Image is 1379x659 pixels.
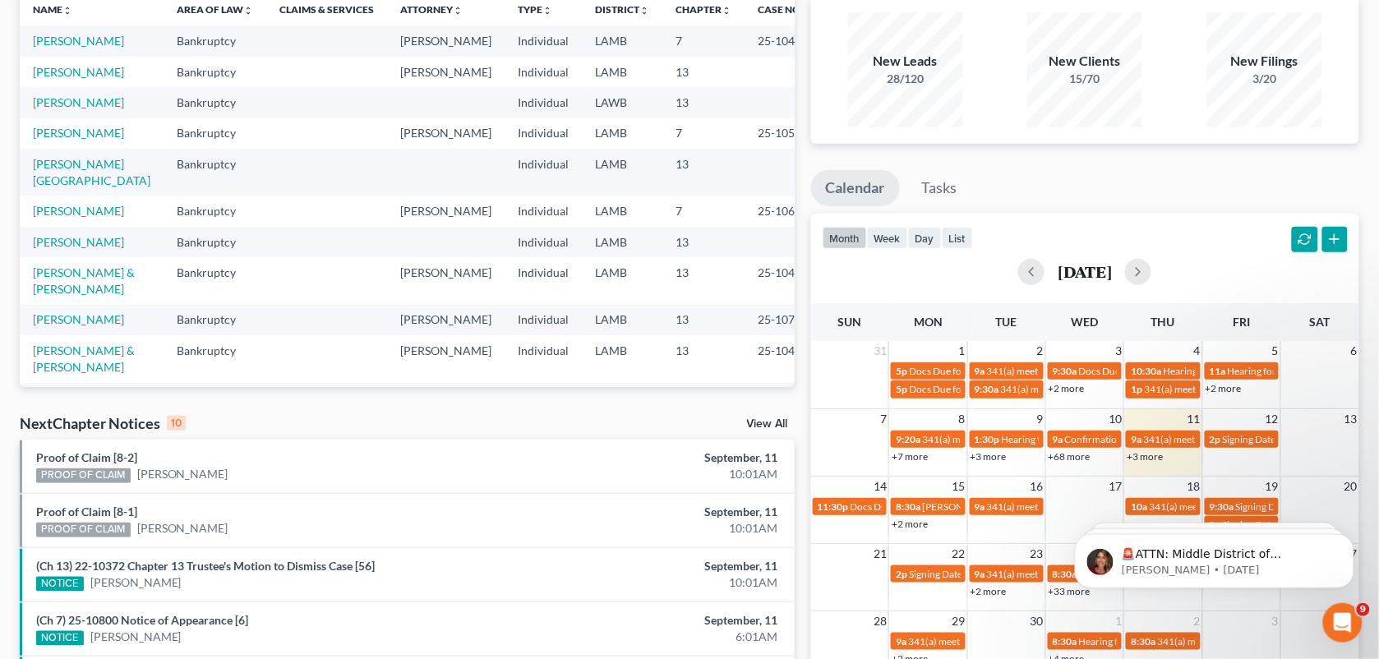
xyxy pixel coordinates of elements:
span: 341(a) meeting for [PERSON_NAME] [922,433,1081,445]
td: 25-10450 [745,257,823,304]
a: +2 more [1049,382,1085,394]
td: Individual [505,25,582,56]
span: 9a [975,500,985,513]
a: [PERSON_NAME] [33,95,124,109]
td: Bankruptcy [164,25,266,56]
td: Individual [505,118,582,149]
td: Individual [505,335,582,382]
a: [PERSON_NAME] [33,235,124,249]
span: 8:30a [896,500,920,513]
a: +2 more [1206,382,1242,394]
span: 1:30p [975,433,1000,445]
td: Bankruptcy [164,257,266,304]
div: New Filings [1207,52,1322,71]
span: 341(a) meeting for [PERSON_NAME] [987,568,1146,580]
a: Case Nounfold_more [758,3,810,16]
td: LAMB [582,335,662,382]
a: +33 more [1049,585,1091,597]
div: 28/120 [848,71,963,87]
td: Individual [505,57,582,87]
span: 9a [975,365,985,377]
a: Area of Lawunfold_more [177,3,253,16]
td: Bankruptcy [164,87,266,118]
div: 10:01AM [542,466,777,482]
span: 5p [896,365,907,377]
td: LAMB [582,305,662,335]
td: Individual [505,305,582,335]
span: 11:30p [818,500,849,513]
span: 1 [1114,611,1123,631]
span: 15 [951,477,967,496]
span: Docs Due for [PERSON_NAME] [909,383,1045,395]
a: (Ch 13) 22-10372 Chapter 13 Trustee's Motion to Dismiss Case [56] [36,559,375,573]
td: Bankruptcy [164,335,266,382]
a: Typeunfold_more [518,3,552,16]
td: Bankruptcy [164,149,266,196]
span: 341(a) meeting for [PERSON_NAME] [908,635,1067,647]
a: [PERSON_NAME] [33,126,124,140]
a: [PERSON_NAME] & [PERSON_NAME] [33,343,135,374]
span: 2p [1210,433,1221,445]
span: 29 [951,611,967,631]
a: [PERSON_NAME] [33,312,124,326]
a: Attorneyunfold_more [400,3,463,16]
span: 10:30a [1131,365,1161,377]
span: Sun [838,315,862,329]
h2: [DATE] [1058,263,1112,280]
span: 16 [1029,477,1045,496]
span: 1p [1131,383,1142,395]
td: LAMB [582,227,662,257]
a: [PERSON_NAME] [33,34,124,48]
a: [PERSON_NAME] [33,204,124,218]
td: 7 [662,118,745,149]
td: LAMB [582,149,662,196]
span: 2 [1035,341,1045,361]
span: 9a [975,568,985,580]
span: 9 [1357,603,1370,616]
div: PROOF OF CLAIM [36,468,131,483]
span: 341(a) meeting for [PERSON_NAME] [1001,383,1160,395]
span: Docs Due for [PERSON_NAME] [851,500,986,513]
td: 13 [662,305,745,335]
span: 9a [896,635,906,647]
button: day [908,227,942,249]
a: Tasks [907,170,972,206]
span: 4 [1192,341,1202,361]
span: 7 [879,409,888,429]
a: Chapterunfold_more [676,3,731,16]
span: Mon [914,315,943,329]
span: Tue [996,315,1017,329]
span: [PERSON_NAME] [922,500,999,513]
i: unfold_more [243,6,253,16]
a: Districtunfold_more [595,3,649,16]
td: [PERSON_NAME] [387,383,505,413]
div: September, 11 [542,558,777,574]
div: 10 [167,416,186,431]
a: [PERSON_NAME] [90,629,182,645]
div: NOTICE [36,631,84,646]
span: 3 [1114,341,1123,361]
div: NextChapter Notices [20,413,186,433]
button: month [823,227,867,249]
span: 14 [872,477,888,496]
td: [PERSON_NAME] [387,305,505,335]
div: September, 11 [542,449,777,466]
td: 7 [662,196,745,226]
td: LAWB [582,87,662,118]
td: Individual [505,87,582,118]
span: 20 [1343,477,1359,496]
td: LAMB [582,196,662,226]
a: [PERSON_NAME][GEOGRAPHIC_DATA] [33,157,150,187]
span: Hearing for [PERSON_NAME] & [PERSON_NAME] [1079,635,1294,647]
span: 8:30a [1131,635,1155,647]
td: [PERSON_NAME] [387,196,505,226]
button: list [942,227,973,249]
span: 9:30a [1053,365,1077,377]
a: +2 more [892,518,928,530]
a: +68 more [1049,450,1091,463]
span: Sat [1310,315,1331,329]
td: 13 [662,227,745,257]
td: Bankruptcy [164,383,266,413]
span: 1 [957,341,967,361]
